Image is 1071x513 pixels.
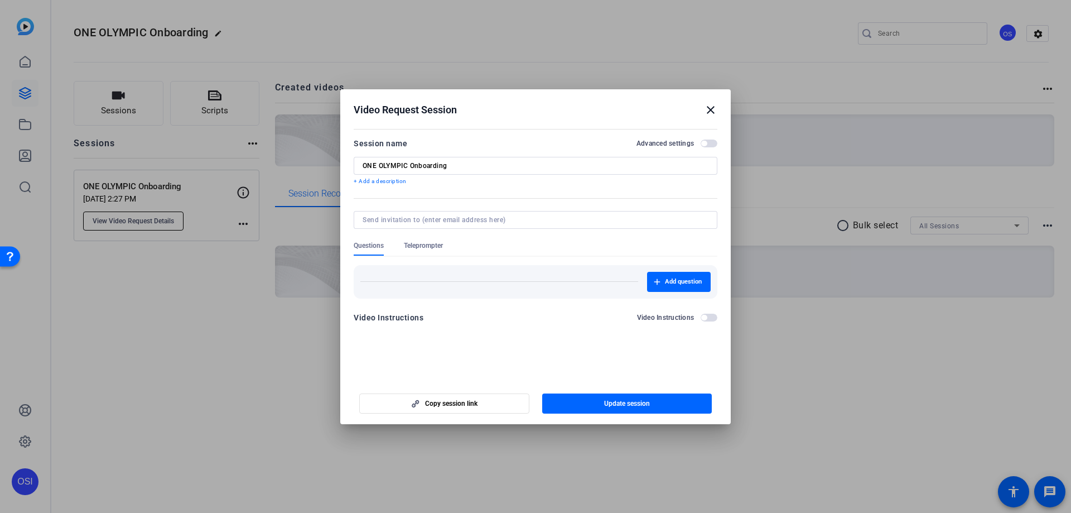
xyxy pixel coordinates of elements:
[363,161,708,170] input: Enter Session Name
[354,241,384,250] span: Questions
[354,103,717,117] div: Video Request Session
[637,313,694,322] h2: Video Instructions
[354,137,407,150] div: Session name
[704,103,717,117] mat-icon: close
[354,177,717,186] p: + Add a description
[665,277,702,286] span: Add question
[359,394,529,414] button: Copy session link
[425,399,477,408] span: Copy session link
[354,311,423,324] div: Video Instructions
[647,272,711,292] button: Add question
[542,394,712,414] button: Update session
[604,399,650,408] span: Update session
[363,215,704,224] input: Send invitation to (enter email address here)
[636,139,694,148] h2: Advanced settings
[404,241,443,250] span: Teleprompter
